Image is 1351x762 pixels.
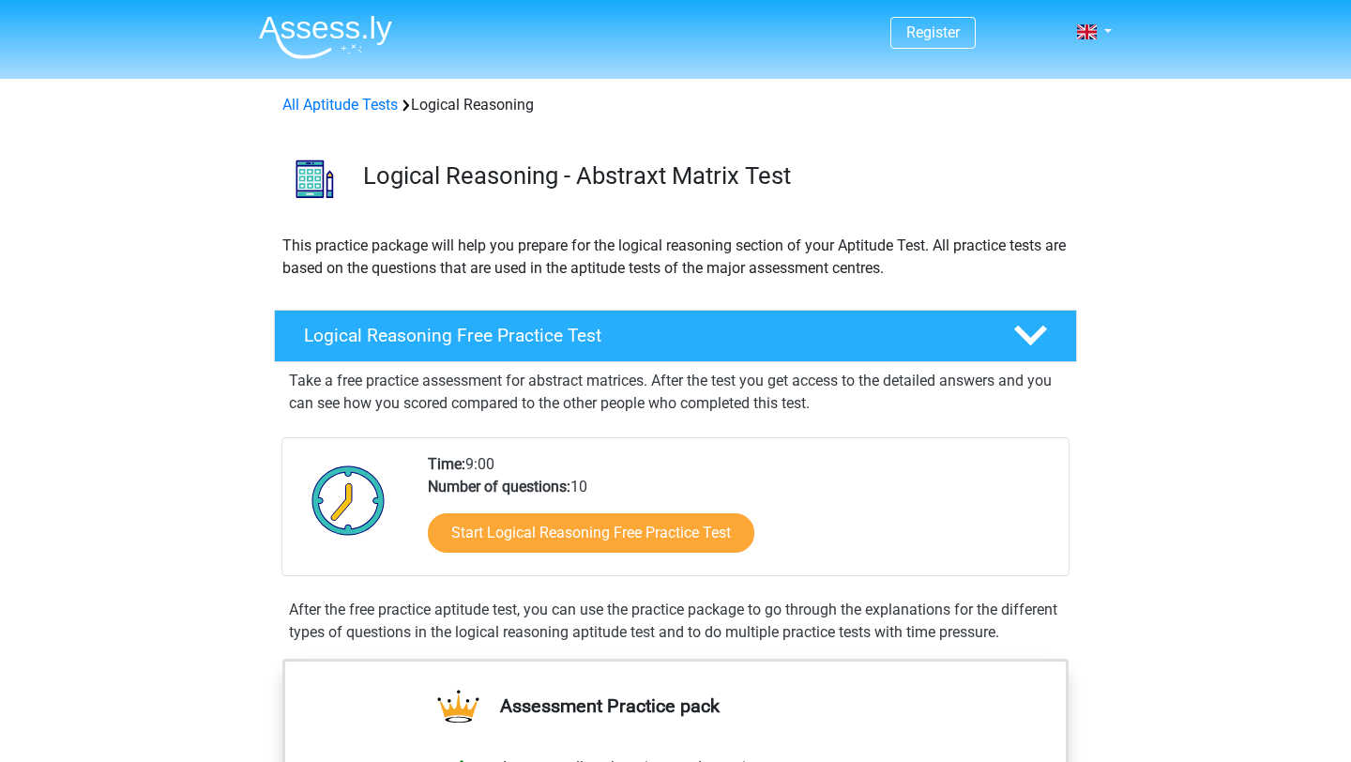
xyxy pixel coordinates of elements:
[282,235,1069,280] p: This practice package will help you prepare for the logical reasoning section of your Aptitude Te...
[906,23,960,41] a: Register
[281,599,1070,644] div: After the free practice aptitude test, you can use the practice package to go through the explana...
[266,310,1085,362] a: Logical Reasoning Free Practice Test
[428,455,465,473] b: Time:
[363,161,1062,190] h3: Logical Reasoning - Abstraxt Matrix Test
[289,370,1062,415] p: Take a free practice assessment for abstract matrices. After the test you get access to the detai...
[275,94,1076,116] div: Logical Reasoning
[428,478,570,495] b: Number of questions:
[282,96,398,114] a: All Aptitude Tests
[275,139,355,219] img: logical reasoning
[304,325,983,346] h4: Logical Reasoning Free Practice Test
[414,453,1068,575] div: 9:00 10
[259,15,392,59] img: Assessly
[428,513,754,553] a: Start Logical Reasoning Free Practice Test
[301,453,396,547] img: Clock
